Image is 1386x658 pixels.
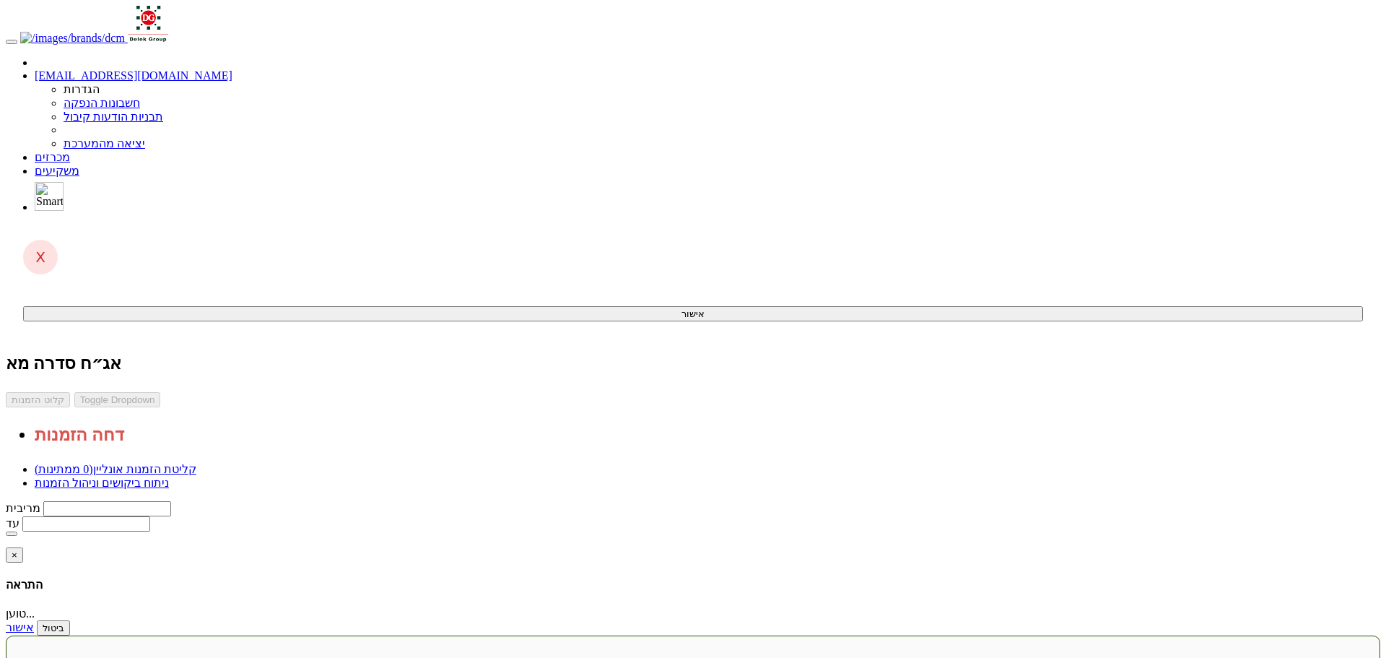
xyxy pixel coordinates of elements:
[6,578,1380,592] h4: התראה
[6,547,23,563] button: Close
[64,97,140,109] a: חשבונות הנפקה
[23,306,1363,321] button: אישור
[128,6,168,42] img: Auction Logo
[6,392,70,407] button: קלוט הזמנות
[37,620,70,636] button: ביטול
[35,151,70,163] a: מכרזים
[6,607,1380,620] div: טוען...
[35,425,124,444] a: דחה הזמנות
[35,463,196,475] a: קליטת הזמנות אונליין(0 ממתינות)
[6,621,34,633] a: אישור
[64,111,163,123] a: תבניות הודעות קיבול
[35,69,232,82] a: [EMAIL_ADDRESS][DOMAIN_NAME]
[6,502,40,514] label: מריבית
[12,550,17,560] span: ×
[35,248,45,266] span: X
[35,165,79,177] a: משקיעים
[6,517,19,529] label: עד
[35,477,169,489] a: ניתוח ביקושים וניהול הזמנות
[64,82,1380,96] li: הגדרות
[74,392,161,407] button: Toggle Dropdown
[20,32,125,45] img: /images/brands/dcm
[6,353,1380,373] div: קבוצת דלק בעמ - אג״ח (סדרה מא) - הנפקה לציבור
[80,394,155,405] span: Toggle Dropdown
[35,463,93,475] span: (0 ממתינות)
[64,137,145,150] a: יציאה מהמערכת
[35,182,64,211] img: SmartBull Logo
